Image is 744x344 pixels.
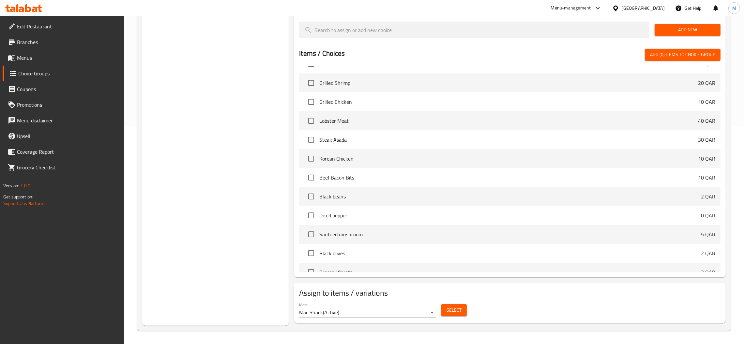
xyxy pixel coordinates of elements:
span: Upsell [17,132,119,140]
span: Select choice [304,152,318,165]
span: Diced pepper [319,211,701,219]
span: Select choice [304,227,318,241]
p: 30 QAR [698,136,715,144]
p: 20 QAR [698,79,715,87]
p: 5 QAR [701,230,715,238]
span: Coupons [17,85,119,93]
span: Sauteed Ground Beef [319,60,698,68]
h2: Items / Choices [299,49,345,58]
p: 10 QAR [698,60,715,68]
p: 2 QAR [701,249,715,257]
a: Menu disclaimer [3,113,124,128]
button: Select [441,304,467,316]
span: Select choice [304,246,318,260]
div: Mac Shack(Active) [299,307,436,318]
span: Sauteed mushroom [319,230,701,238]
span: Select choice [304,265,318,279]
a: Edit Restaurant [3,19,124,34]
span: Black beans [319,193,701,200]
h2: Assign to items / variations [299,288,721,298]
span: 1.0.0 [20,181,30,190]
span: Broccoli florets [319,268,701,276]
span: Choice Groups [18,70,119,77]
span: Add (0) items to choice group [650,51,715,59]
span: Select choice [304,133,318,147]
a: Coverage Report [3,144,124,160]
span: Promotions [17,101,119,109]
p: 0 QAR [701,211,715,219]
a: Coupons [3,81,124,97]
span: Menu disclaimer [17,117,119,124]
span: Select choice [304,76,318,90]
span: Select choice [304,190,318,203]
label: Menu [299,303,309,307]
span: Branches [17,38,119,46]
a: Support.OpsPlatform [3,199,45,208]
span: Beef Bacon Bits [319,174,698,181]
div: Menu-management [551,4,591,12]
span: Version: [3,181,19,190]
p: 10 QAR [698,155,715,163]
button: Add New [655,24,721,36]
span: Black olives [319,249,701,257]
span: Edit Restaurant [17,23,119,30]
a: Promotions [3,97,124,113]
span: Grocery Checklist [17,164,119,171]
span: M [732,5,736,12]
span: Menus [17,54,119,62]
span: Coverage Report [17,148,119,156]
span: Get support on: [3,193,33,201]
div: [GEOGRAPHIC_DATA] [622,5,665,12]
p: 10 QAR [698,174,715,181]
span: Grilled Shrimp [319,79,698,87]
p: 2 QAR [701,193,715,200]
span: Select [447,306,462,314]
span: Lobster Meat [319,117,698,125]
a: Menus [3,50,124,66]
a: Grocery Checklist [3,160,124,175]
span: Select choice [304,209,318,222]
p: 2 QAR [701,268,715,276]
p: 10 QAR [698,98,715,106]
a: Branches [3,34,124,50]
a: Upsell [3,128,124,144]
span: Select choice [304,114,318,128]
p: 40 QAR [698,117,715,125]
span: Grilled Chicken [319,98,698,106]
span: Steak Asada [319,136,698,144]
span: Select choice [304,171,318,184]
span: Add New [660,26,715,34]
a: Choice Groups [3,66,124,81]
input: search [299,22,649,38]
span: Korean Chicken [319,155,698,163]
button: Add (0) items to choice group [645,49,721,61]
span: Select choice [304,95,318,109]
